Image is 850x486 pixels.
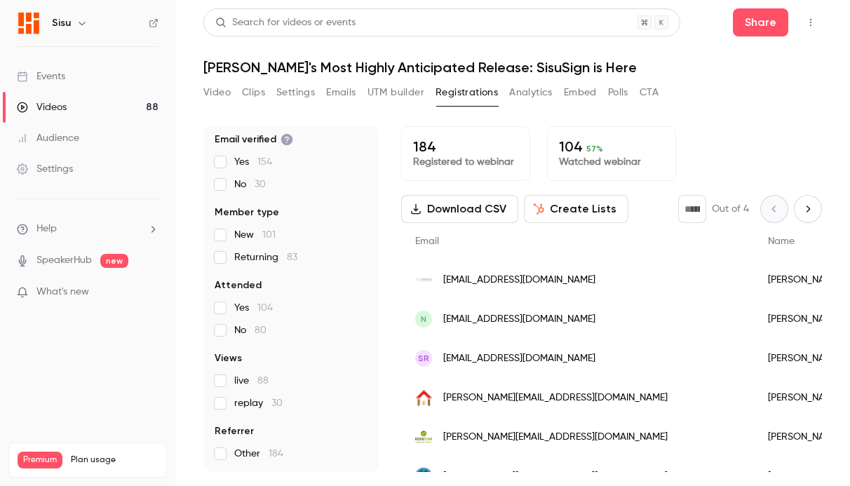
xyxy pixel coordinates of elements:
img: itzsold.com [415,271,432,288]
button: Create Lists [524,195,628,223]
span: 57 % [586,144,603,154]
span: New [234,228,276,242]
button: Settings [276,81,315,104]
p: 184 [413,138,518,155]
span: Email verified [215,133,293,147]
span: Other [234,447,283,461]
span: Attended [215,278,262,292]
span: live [234,374,269,388]
span: Premium [18,452,62,468]
span: replay [234,396,283,410]
div: Events [17,69,65,83]
span: [PERSON_NAME][EMAIL_ADDRESS][DOMAIN_NAME] [443,430,668,445]
button: Emails [326,81,356,104]
button: CTA [640,81,659,104]
span: 83 [287,252,297,262]
span: N [421,313,426,325]
h6: Sisu [52,16,71,30]
button: Video [203,81,231,104]
button: Share [733,8,788,36]
span: 30 [255,180,266,189]
a: SpeakerHub [36,253,92,268]
div: Videos [17,100,67,114]
button: Download CSV [401,195,518,223]
span: Yes [234,155,272,169]
span: [EMAIL_ADDRESS][DOMAIN_NAME] [443,273,595,288]
span: Referrer [215,424,254,438]
img: mmrealestate.net [415,468,432,485]
span: SR [418,352,429,365]
span: No [234,177,266,191]
span: [EMAIL_ADDRESS][DOMAIN_NAME] [443,312,595,327]
span: [PERSON_NAME][EMAIL_ADDRESS][DOMAIN_NAME] [443,391,668,405]
span: Plan usage [71,454,158,466]
p: Watched webinar [559,155,664,169]
span: 30 [271,398,283,408]
button: UTM builder [367,81,424,104]
img: rosinteam.com [415,428,432,445]
img: Sisu [18,12,40,34]
span: What's new [36,285,89,299]
span: new [100,254,128,268]
button: Top Bar Actions [800,11,822,34]
span: 80 [255,325,267,335]
span: Views [215,351,242,365]
button: Polls [608,81,628,104]
div: Search for videos or events [215,15,356,30]
button: Next page [794,195,822,223]
button: Clips [242,81,265,104]
li: help-dropdown-opener [17,222,158,236]
span: No [234,323,267,337]
span: 88 [257,376,269,386]
span: 104 [257,303,273,313]
div: Audience [17,131,79,145]
span: Email [415,236,439,246]
span: Help [36,222,57,236]
p: Out of 4 [712,202,749,216]
span: Yes [234,301,273,315]
button: Analytics [509,81,553,104]
p: 104 [559,138,664,155]
span: Name [768,236,795,246]
span: Member type [215,205,279,220]
span: [EMAIL_ADDRESS][DOMAIN_NAME] [443,351,595,366]
h1: [PERSON_NAME]'s Most Highly Anticipated Release: SisuSign is Here [203,59,822,76]
span: 154 [257,157,272,167]
section: facet-groups [215,82,367,461]
p: Registered to webinar [413,155,518,169]
span: Returning [234,250,297,264]
button: Embed [564,81,597,104]
div: Settings [17,162,73,176]
button: Registrations [436,81,498,104]
span: [PERSON_NAME][EMAIL_ADDRESS][DOMAIN_NAME] [443,469,668,484]
span: 101 [262,230,276,240]
span: 184 [269,449,283,459]
img: ensleyteam.com [415,389,432,406]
